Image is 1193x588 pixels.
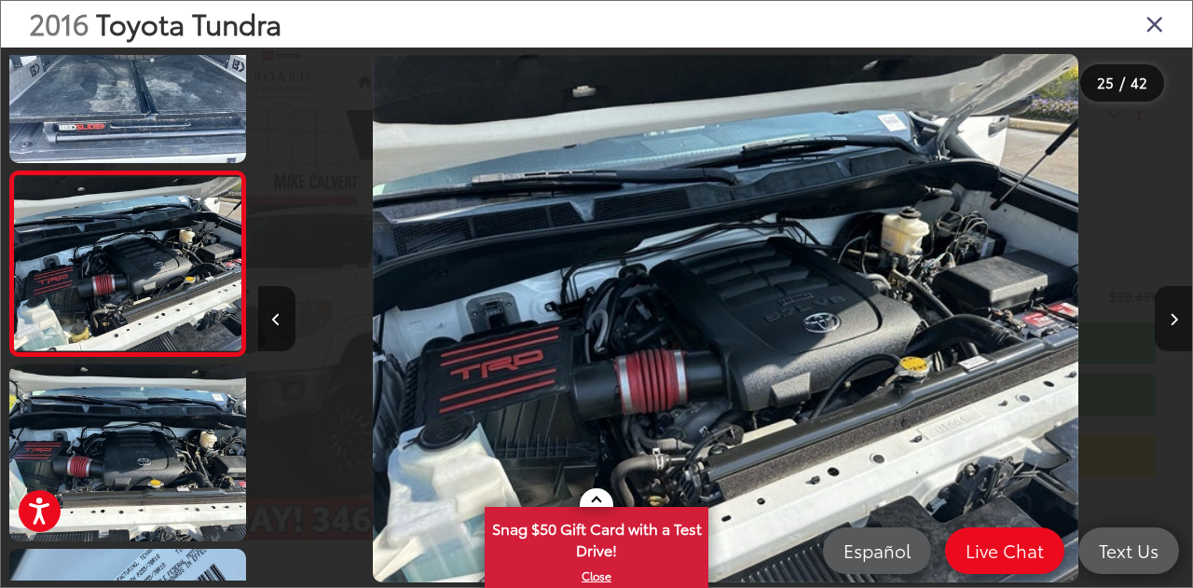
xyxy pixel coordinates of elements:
div: 2016 Toyota Tundra SR5 24 [258,54,1192,583]
a: Live Chat [945,527,1064,574]
span: Live Chat [956,539,1053,562]
a: Español [823,527,931,574]
span: Toyota Tundra [96,3,281,43]
span: 42 [1131,72,1147,92]
button: Previous image [258,286,295,351]
button: Next image [1155,286,1192,351]
span: Español [834,539,920,562]
i: Close gallery [1145,11,1164,35]
img: 2016 Toyota Tundra SR5 [7,362,248,543]
img: 2016 Toyota Tundra SR5 [373,54,1078,583]
span: 2016 [29,3,89,43]
span: Snag $50 Gift Card with a Test Drive! [487,509,706,566]
img: 2016 Toyota Tundra SR5 [12,176,243,349]
span: / [1118,76,1127,89]
a: Text Us [1078,527,1179,574]
span: 25 [1097,72,1114,92]
span: Text Us [1090,539,1168,562]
